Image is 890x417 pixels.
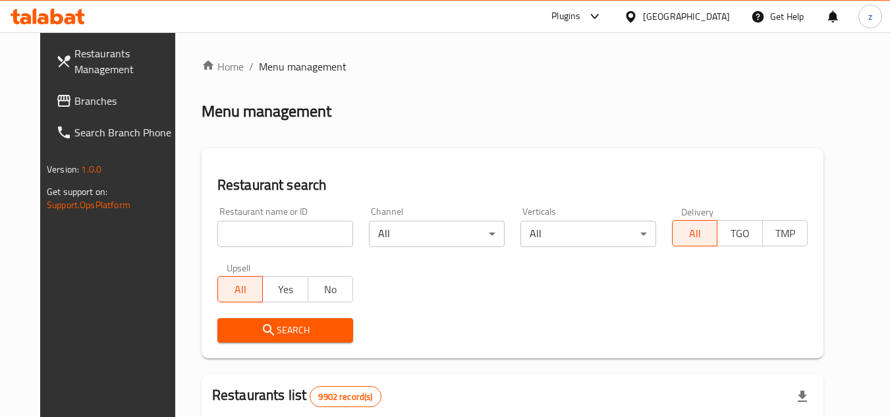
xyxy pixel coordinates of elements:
span: Yes [268,280,302,299]
div: Export file [787,381,818,412]
a: Restaurants Management [45,38,189,85]
input: Search for restaurant name or ID.. [217,221,353,247]
li: / [249,59,254,74]
label: Upsell [227,263,251,272]
a: Branches [45,85,189,117]
span: TGO [723,224,757,243]
a: Search Branch Phone [45,117,189,148]
nav: breadcrumb [202,59,823,74]
span: Branches [74,93,179,109]
span: Search [228,322,343,339]
button: Yes [262,276,308,302]
span: TMP [768,224,802,243]
span: z [868,9,872,24]
a: Home [202,59,244,74]
button: TGO [717,220,762,246]
span: Get support on: [47,183,107,200]
button: All [217,276,263,302]
span: 1.0.0 [81,161,101,178]
span: 9902 record(s) [310,391,380,403]
button: Search [217,318,353,343]
button: All [672,220,717,246]
button: TMP [762,220,808,246]
span: Restaurants Management [74,45,179,77]
span: All [223,280,258,299]
div: All [369,221,505,247]
h2: Menu management [202,101,331,122]
a: Support.OpsPlatform [47,196,130,213]
h2: Restaurants list [212,385,381,407]
div: All [520,221,656,247]
div: Total records count [310,386,381,407]
span: Search Branch Phone [74,125,179,140]
span: Menu management [259,59,347,74]
label: Delivery [681,207,714,216]
span: All [678,224,712,243]
div: [GEOGRAPHIC_DATA] [643,9,730,24]
div: Plugins [551,9,580,24]
span: No [314,280,348,299]
span: Version: [47,161,79,178]
h2: Restaurant search [217,175,808,195]
button: No [308,276,353,302]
